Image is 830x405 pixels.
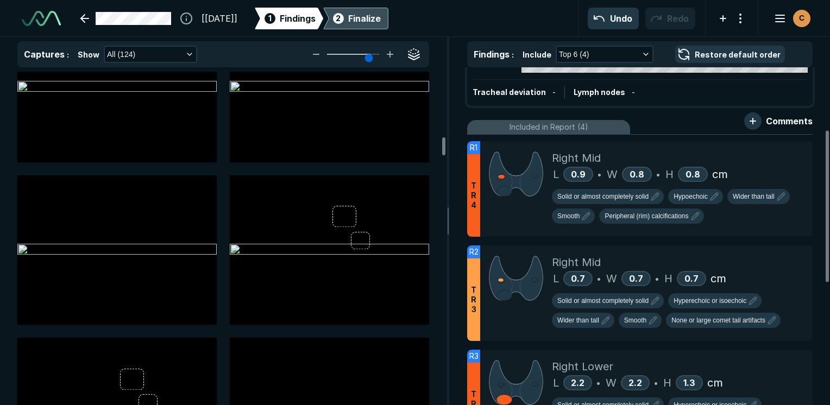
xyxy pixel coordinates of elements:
span: - [632,87,635,97]
span: Right Mid [552,254,601,270]
span: • [654,376,658,389]
span: cm [710,270,726,287]
div: 2Finalize [323,8,388,29]
div: Finalize [348,12,381,25]
li: R2TR3Right MidL0.7•W0.7•H0.7cm [467,245,813,341]
span: Wider than tall [733,192,775,201]
span: 2 [336,12,341,24]
span: Solid or almost completely solid [557,296,649,306]
span: Include [523,49,551,60]
span: cm [707,375,723,391]
span: Findings [474,49,510,60]
span: • [656,168,660,181]
span: • [655,272,659,285]
span: L [553,166,559,182]
span: : [67,50,69,59]
span: R3 [469,350,479,362]
span: Captures [24,49,65,60]
span: Wider than tall [557,315,599,325]
span: • [597,272,601,285]
span: • [596,376,600,389]
span: Smooth [624,315,646,325]
span: : [512,50,514,59]
span: cm [712,166,728,182]
span: 0.8 [686,169,700,180]
span: W [607,166,618,182]
span: 0.7 [571,273,585,284]
span: Lymph nodes [574,87,625,97]
span: Hypoechoic [674,192,708,201]
button: Restore default order [675,46,785,63]
span: H [663,375,671,391]
img: +5yPmKAAAABklEQVQDAO0sxfZBczktAAAAAElFTkSuQmCC [489,254,543,302]
span: L [553,270,559,287]
span: Show [78,49,99,60]
span: 1.3 [683,377,695,388]
span: 0.9 [571,169,586,180]
span: 0.7 [684,273,699,284]
span: T R 4 [471,181,476,210]
span: H [665,166,674,182]
span: 0.8 [630,169,644,180]
span: None or large comet tail artifacts [671,315,765,325]
span: Comments [766,115,813,128]
span: W [606,375,617,391]
span: 1 [268,12,272,24]
span: [[DATE]] [202,12,237,25]
button: avatar-name [767,8,813,29]
span: R2 [469,246,479,258]
span: R1 [470,142,477,154]
span: All (124) [107,48,135,60]
img: YPG8OhAAAAAElFTkSuQmCC [489,150,543,198]
span: • [598,168,601,181]
span: T R 3 [471,285,476,314]
span: L [553,375,559,391]
span: 2.2 [571,377,584,388]
span: Included in Report (4) [510,121,588,133]
span: 2.2 [628,377,642,388]
span: C [799,12,804,24]
span: H [664,270,672,287]
li: R1TR4Right MidL0.9•W0.8•H0.8cm [467,141,813,237]
div: avatar-name [793,10,810,27]
span: Findings [280,12,316,25]
span: Hyperechoic or isoechoic [674,296,746,306]
button: Undo [588,8,639,29]
span: 0.7 [629,273,643,284]
span: Smooth [557,211,580,221]
a: See-Mode Logo [17,7,65,30]
span: Top 6 (4) [559,48,589,60]
button: Redo [645,8,695,29]
span: Tracheal deviation [473,87,546,97]
span: Solid or almost completely solid [557,192,649,201]
span: Right Mid [552,150,601,166]
img: See-Mode Logo [22,11,61,26]
span: Peripheral (rim) calcifications [605,211,688,221]
span: W [606,270,617,287]
span: Right Lower [552,358,613,375]
div: 1Findings [255,8,323,29]
span: - [552,87,556,97]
